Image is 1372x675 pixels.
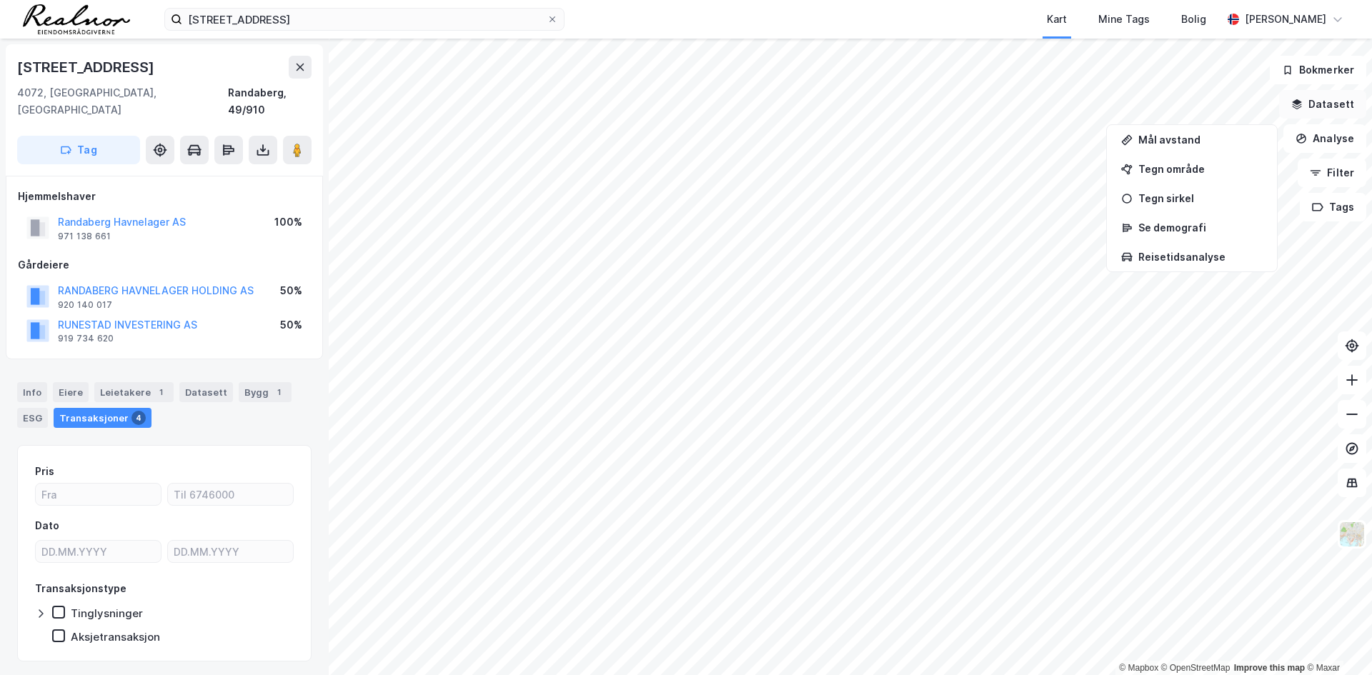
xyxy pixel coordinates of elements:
a: Improve this map [1234,663,1305,673]
div: Kart [1047,11,1067,28]
div: Datasett [179,382,233,402]
div: 1 [272,385,286,399]
div: Tegn område [1138,163,1263,175]
input: Fra [36,484,161,505]
input: DD.MM.YYYY [36,541,161,562]
div: Bolig [1181,11,1206,28]
button: Tags [1300,193,1366,221]
div: Randaberg, 49/910 [228,84,312,119]
div: Transaksjonstype [35,580,126,597]
div: 1 [154,385,168,399]
div: 100% [274,214,302,231]
img: realnor-logo.934646d98de889bb5806.png [23,4,130,34]
input: Til 6746000 [168,484,293,505]
div: 4 [131,411,146,425]
img: Z [1338,521,1366,548]
button: Filter [1298,159,1366,187]
div: 50% [280,316,302,334]
div: Kontrollprogram for chat [1301,606,1372,675]
div: ESG [17,408,48,428]
button: Bokmerker [1270,56,1366,84]
iframe: Chat Widget [1301,606,1372,675]
button: Datasett [1279,90,1366,119]
div: Info [17,382,47,402]
div: Eiere [53,382,89,402]
div: 4072, [GEOGRAPHIC_DATA], [GEOGRAPHIC_DATA] [17,84,228,119]
div: Transaksjoner [54,408,151,428]
div: Aksjetransaksjon [71,630,160,644]
a: OpenStreetMap [1161,663,1231,673]
div: Pris [35,463,54,480]
div: 971 138 661 [58,231,111,242]
div: Mål avstand [1138,134,1263,146]
button: Analyse [1283,124,1366,153]
div: 50% [280,282,302,299]
div: Gårdeiere [18,256,311,274]
div: Mine Tags [1098,11,1150,28]
div: 920 140 017 [58,299,112,311]
div: [PERSON_NAME] [1245,11,1326,28]
div: Tegn sirkel [1138,192,1263,204]
div: Dato [35,517,59,534]
div: Leietakere [94,382,174,402]
button: Tag [17,136,140,164]
a: Mapbox [1119,663,1158,673]
input: Søk på adresse, matrikkel, gårdeiere, leietakere eller personer [182,9,547,30]
div: Tinglysninger [71,606,143,620]
div: [STREET_ADDRESS] [17,56,157,79]
div: 919 734 620 [58,333,114,344]
div: Bygg [239,382,292,402]
input: DD.MM.YYYY [168,541,293,562]
div: Hjemmelshaver [18,188,311,205]
div: Reisetidsanalyse [1138,251,1263,263]
div: Se demografi [1138,221,1263,234]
